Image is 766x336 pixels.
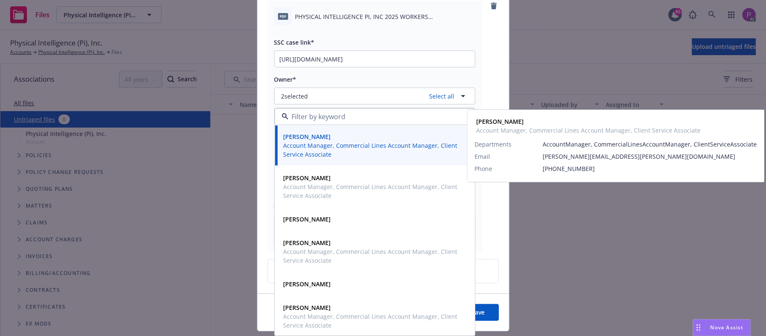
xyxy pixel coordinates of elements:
[475,152,490,161] span: Email
[710,324,744,331] span: Nova Assist
[543,152,757,161] span: [PERSON_NAME][EMAIL_ADDRESS][PERSON_NAME][DOMAIN_NAME]
[274,38,315,46] span: SSC case link*
[281,92,308,101] span: 2 selected
[489,1,499,11] a: remove
[275,51,475,67] input: Copy ssc case link here...
[284,215,331,223] strong: [PERSON_NAME]
[284,247,464,265] span: Account Manager, Commercial Lines Account Manager, Client Service Associate
[284,239,331,247] strong: [PERSON_NAME]
[274,75,297,83] span: Owner*
[284,141,464,159] span: Account Manager, Commercial Lines Account Manager, Client Service Associate
[475,140,512,149] span: Departments
[426,92,455,101] a: Select all
[284,174,331,182] strong: [PERSON_NAME]
[284,312,464,330] span: Account Manager, Commercial Lines Account Manager, Client Service Associate
[458,304,499,321] button: Save
[543,164,757,173] span: [PHONE_NUMBER]
[477,126,701,135] span: Account Manager, Commercial Lines Account Manager, Client Service Associate
[268,259,499,283] div: Upload files
[284,133,331,141] strong: [PERSON_NAME]
[284,182,464,200] span: Account Manager, Commercial Lines Account Manager, Client Service Associate
[475,164,493,173] span: Phone
[477,117,524,125] strong: [PERSON_NAME]
[284,304,331,312] strong: [PERSON_NAME]
[278,13,288,19] span: pdf
[295,12,475,21] span: PHYSICAL INTELLIGENCE PI, INC 2025 WORKERS COMPENSATION NOTICE OF CANCELLATION EFF. [DATE].pdf
[284,280,331,288] strong: [PERSON_NAME]
[543,140,757,149] span: AccountManager, CommercialLinesAccountManager, ClientServiceAssociate
[693,320,704,336] div: Drag to move
[274,88,475,104] button: 2selectedSelect all
[289,112,458,122] input: Filter by keyword
[693,319,751,336] button: Nova Assist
